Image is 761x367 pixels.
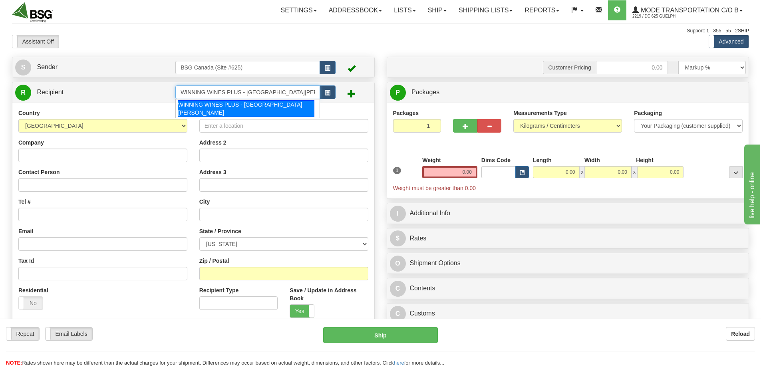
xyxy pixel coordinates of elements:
[422,156,441,164] label: Weight
[388,0,421,20] a: Lists
[15,84,158,101] a: R Recipient
[15,85,31,101] span: R
[18,257,34,265] label: Tax Id
[513,109,567,117] label: Measurements Type
[390,84,746,101] a: P Packages
[393,167,401,174] span: 1
[519,0,565,20] a: Reports
[199,198,210,206] label: City
[390,206,406,222] span: I
[199,286,239,294] label: Recipient Type
[729,166,743,178] div: ...
[390,306,746,322] a: CCustoms
[632,166,637,178] span: x
[37,89,64,95] span: Recipient
[579,166,585,178] span: x
[178,100,315,117] div: WINNING WINES PLUS - [GEOGRAPHIC_DATA][PERSON_NAME]
[533,156,552,164] label: Length
[6,360,22,366] span: NOTE:
[19,297,43,309] label: No
[709,35,749,48] label: Advanced
[584,156,600,164] label: Width
[390,205,746,222] a: IAdditional Info
[275,0,323,20] a: Settings
[393,185,476,191] span: Weight must be greater than 0.00
[18,227,33,235] label: Email
[323,0,388,20] a: Addressbook
[422,0,453,20] a: Ship
[290,305,314,317] label: Yes
[639,7,739,14] span: Mode Transportation c/o B
[6,327,39,340] label: Repeat
[390,230,746,247] a: $Rates
[290,286,368,302] label: Save / Update in Address Book
[453,0,519,20] a: Shipping lists
[199,227,241,235] label: State / Province
[394,360,404,366] a: here
[393,109,419,117] label: Packages
[390,280,746,297] a: CContents
[18,198,31,206] label: Tel #
[12,35,59,48] label: Assistant Off
[199,139,227,147] label: Address 2
[390,85,406,101] span: P
[199,257,229,265] label: Zip / Postal
[731,331,750,337] b: Reload
[390,230,406,246] span: $
[390,306,406,322] span: C
[632,12,692,20] span: 2219 / DC 625 Guelph
[726,327,755,341] button: Reload
[481,156,511,164] label: Dims Code
[199,168,227,176] label: Address 3
[46,327,92,340] label: Email Labels
[175,61,320,74] input: Sender Id
[6,5,74,14] div: live help - online
[12,28,749,34] div: Support: 1 - 855 - 55 - 2SHIP
[18,109,40,117] label: Country
[390,256,406,272] span: O
[390,281,406,297] span: C
[18,286,48,294] label: Residential
[411,89,439,95] span: Packages
[636,156,654,164] label: Height
[634,109,662,117] label: Packaging
[390,255,746,272] a: OShipment Options
[15,60,31,75] span: S
[15,59,175,75] a: S Sender
[18,139,44,147] label: Company
[12,2,53,22] img: logo2219.jpg
[543,61,596,74] span: Customer Pricing
[626,0,749,20] a: Mode Transportation c/o B 2219 / DC 625 Guelph
[18,168,60,176] label: Contact Person
[37,63,58,70] span: Sender
[323,327,438,343] button: Ship
[175,85,320,99] input: Recipient Id
[199,119,368,133] input: Enter a location
[743,143,760,224] iframe: chat widget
